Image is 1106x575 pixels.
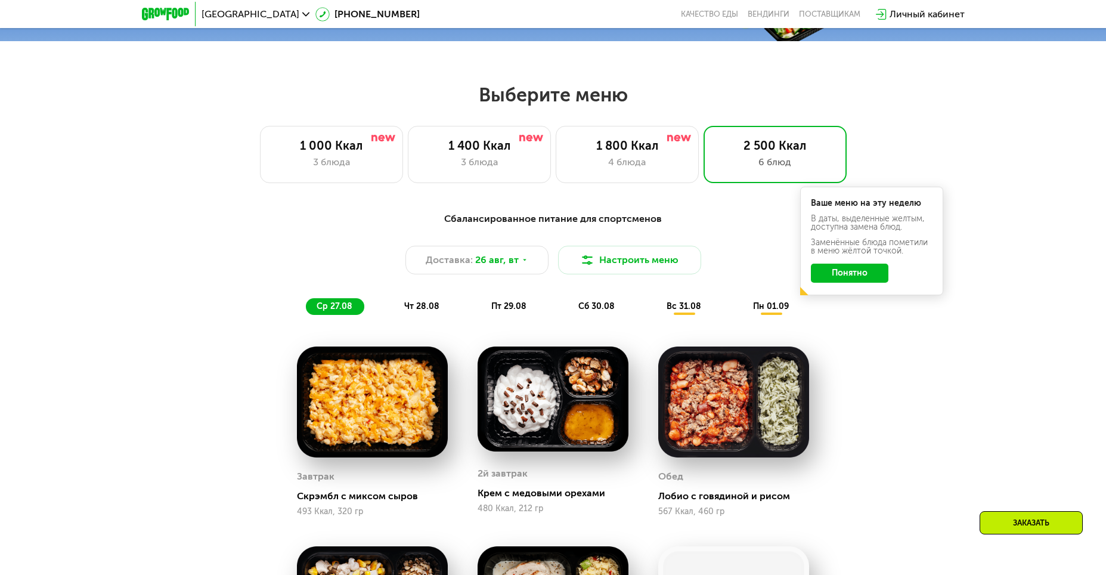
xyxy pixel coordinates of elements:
[404,301,439,311] span: чт 28.08
[568,138,686,153] div: 1 800 Ккал
[753,301,789,311] span: пн 01.09
[890,7,965,21] div: Личный кабинет
[272,138,391,153] div: 1 000 Ккал
[716,138,834,153] div: 2 500 Ккал
[297,468,334,486] div: Завтрак
[811,264,888,283] button: Понятно
[716,155,834,169] div: 6 блюд
[426,253,473,267] span: Доставка:
[272,155,391,169] div: 3 блюда
[315,7,420,21] a: [PHONE_NUMBER]
[568,155,686,169] div: 4 блюда
[748,10,789,19] a: Вендинги
[202,10,299,19] span: [GEOGRAPHIC_DATA]
[811,199,932,208] div: Ваше меню на эту неделю
[420,155,538,169] div: 3 блюда
[658,490,819,502] div: Лобио с говядиной и рисом
[38,83,1068,107] h2: Выберите меню
[681,10,738,19] a: Качество еды
[297,490,457,502] div: Скрэмбл с миксом сыров
[811,215,932,231] div: В даты, выделенные желтым, доступна замена блюд.
[420,138,538,153] div: 1 400 Ккал
[491,301,526,311] span: пт 29.08
[478,465,528,483] div: 2й завтрак
[475,253,519,267] span: 26 авг, вт
[317,301,352,311] span: ср 27.08
[799,10,860,19] div: поставщикам
[578,301,615,311] span: сб 30.08
[478,504,628,514] div: 480 Ккал, 212 гр
[667,301,701,311] span: вс 31.08
[658,507,809,517] div: 567 Ккал, 460 гр
[478,487,638,499] div: Крем с медовыми орехами
[980,511,1083,534] div: Заказать
[811,239,932,255] div: Заменённые блюда пометили в меню жёлтой точкой.
[297,507,448,517] div: 493 Ккал, 320 гр
[558,246,701,274] button: Настроить меню
[200,212,906,227] div: Сбалансированное питание для спортсменов
[658,468,683,486] div: Обед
